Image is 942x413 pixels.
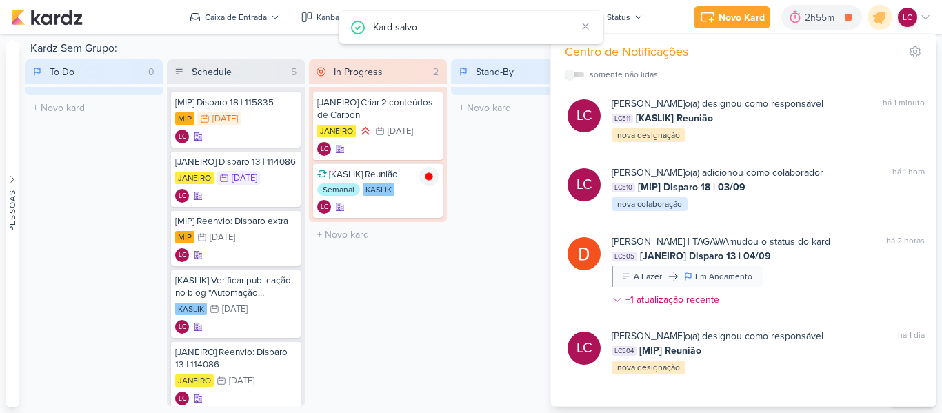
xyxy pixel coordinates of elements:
[359,124,372,138] div: Prioridade Alta
[175,156,297,168] div: [JANEIRO] Disparo 13 | 114086
[612,197,688,211] div: nova colaboração
[175,172,214,184] div: JANEIRO
[363,183,394,196] div: KASLIK
[636,111,713,125] span: [KASLIK] Reunião
[892,165,925,180] div: há 1 hora
[317,125,356,137] div: JANEIRO
[175,112,194,125] div: MIP
[612,329,823,343] div: o(a) designou como responsável
[175,248,189,262] div: Laís Costa
[222,305,248,314] div: [DATE]
[11,9,83,26] img: kardz.app
[612,361,685,374] div: nova designação
[590,68,658,81] div: somente não lidas
[903,11,912,23] p: LC
[175,189,189,203] div: Criador(a): Laís Costa
[886,234,925,249] div: há 2 horas
[175,346,297,371] div: [JANEIRO] Reenvio: Disparo 13 | 114086
[454,98,586,118] input: + Novo kard
[317,168,439,181] div: [KASLIK] Reunião
[428,65,444,79] div: 2
[719,10,765,25] div: Novo Kard
[612,236,729,248] b: [PERSON_NAME] | TAGAWA
[175,97,297,109] div: [MIP] Disparo 18 | 115835
[612,346,637,356] span: LC504
[612,128,685,142] div: nova designação
[388,127,413,136] div: [DATE]
[175,320,189,334] div: Laís Costa
[568,99,601,132] div: Laís Costa
[639,343,701,358] span: [MIP] Reunião
[625,292,722,307] div: +1 atualização recente
[312,225,444,245] input: + Novo kard
[175,320,189,334] div: Criador(a): Laís Costa
[317,142,331,156] div: Criador(a): Laís Costa
[212,114,238,123] div: [DATE]
[175,392,189,405] div: Criador(a): Laís Costa
[25,40,883,59] div: Kardz Sem Grupo:
[321,146,328,153] p: LC
[612,234,830,249] div: mudou o status do kard
[317,183,360,196] div: Semanal
[143,65,160,79] div: 0
[898,8,917,27] div: Laís Costa
[232,174,257,183] div: [DATE]
[179,193,186,200] p: LC
[175,130,189,143] div: Laís Costa
[179,134,186,141] p: LC
[175,248,189,262] div: Criador(a): Laís Costa
[179,396,186,403] p: LC
[175,374,214,387] div: JANEIRO
[317,200,331,214] div: Criador(a): Laís Costa
[577,175,592,194] p: LC
[175,303,207,315] div: KASLIK
[577,106,592,125] p: LC
[419,167,439,186] img: tracking
[883,97,925,111] div: há 1 minuto
[6,40,19,407] button: Pessoas
[898,329,925,343] div: há 1 dia
[175,189,189,203] div: Laís Costa
[229,376,254,385] div: [DATE]
[694,6,770,28] button: Novo Kard
[179,252,186,259] p: LC
[695,270,752,283] div: Em Andamento
[317,142,331,156] div: Laís Costa
[565,43,688,61] div: Centro de Notificações
[175,274,297,299] div: [KASLIK] Verificar publicação no blog "Automação residencial..."
[612,183,635,192] span: LC510
[175,215,297,228] div: [MIP] Reenvio: Disparo extra
[285,65,302,79] div: 5
[612,165,823,180] div: o(a) adicionou como colaborador
[568,168,601,201] div: Laís Costa
[6,189,19,230] div: Pessoas
[321,204,328,211] p: LC
[568,332,601,365] div: Laís Costa
[638,180,745,194] span: [MIP] Disparo 18 | 03/09
[317,200,331,214] div: Laís Costa
[373,19,576,34] div: Kard salvo
[568,237,601,270] img: Diego Lima | TAGAWA
[612,97,823,111] div: o(a) designou como responsável
[805,10,839,25] div: 2h55m
[175,130,189,143] div: Criador(a): Laís Costa
[210,233,235,242] div: [DATE]
[317,97,439,121] div: [JANEIRO] Criar 2 conteúdos de Carbon
[612,330,685,342] b: [PERSON_NAME]
[634,270,662,283] div: A Fazer
[175,231,194,243] div: MIP
[175,392,189,405] div: Laís Costa
[577,339,592,358] p: LC
[612,167,685,179] b: [PERSON_NAME]
[640,249,771,263] span: [JANEIRO] Disparo 13 | 04/09
[179,324,186,331] p: LC
[612,252,637,261] span: LC505
[612,114,633,123] span: LC511
[612,98,685,110] b: [PERSON_NAME]
[28,98,160,118] input: + Novo kard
